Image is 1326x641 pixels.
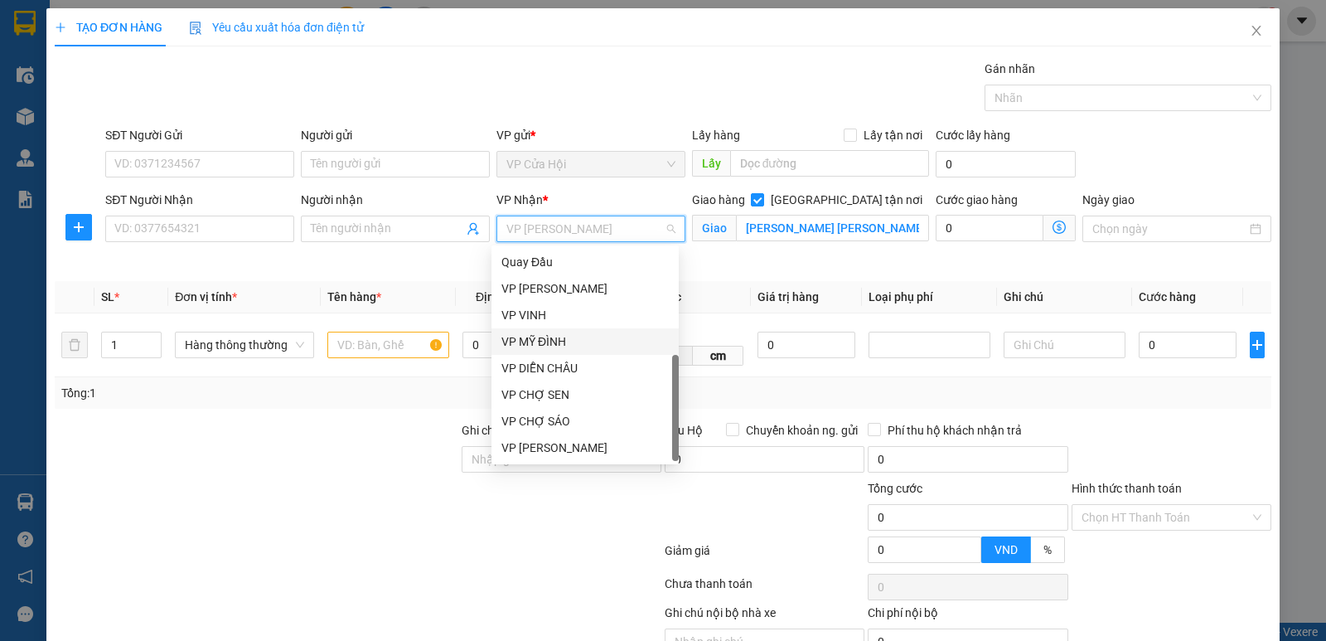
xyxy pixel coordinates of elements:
div: VP [PERSON_NAME] [501,279,669,298]
span: plus [55,22,66,33]
input: VD: Bàn, Ghế [327,332,449,358]
div: VP DIỄN CHÂU [501,359,669,377]
div: SĐT Người Nhận [105,191,294,209]
span: close [1250,24,1263,37]
input: 0 [757,332,855,358]
div: Ghi chú nội bộ nhà xe [665,604,864,629]
span: Phí thu hộ khách nhận trả [881,421,1028,439]
th: Loại phụ phí [862,281,997,313]
span: TẠO ĐƠN HÀNG [55,21,162,34]
div: VP VINH [491,302,679,328]
img: icon [189,22,202,35]
div: SĐT Người Gửi [105,126,294,144]
span: Cước hàng [1139,290,1196,304]
span: Đơn vị tính [175,290,237,304]
div: VP THANH CHƯƠNG [491,435,679,461]
div: VP CHỢ SEN [491,381,679,408]
input: Dọc đường [730,150,930,177]
span: Giao [692,215,736,241]
label: Cước giao hàng [936,193,1018,206]
span: dollar-circle [1053,221,1066,234]
span: VND [994,543,1018,556]
th: Ghi chú [997,281,1132,313]
input: Ghi Chú [1004,332,1125,358]
span: Giao hàng [692,193,745,206]
span: Chuyển khoản ng. gửi [739,421,864,439]
span: Thu Hộ [665,424,703,437]
span: VP Cửa Hội [506,152,675,177]
button: delete [61,332,88,358]
span: cm [693,346,743,366]
span: % [1043,543,1052,556]
span: Lấy tận nơi [857,126,929,144]
button: plus [1250,332,1265,358]
span: user-add [467,222,480,236]
button: Close [1233,8,1280,55]
input: Cước lấy hàng [936,151,1076,177]
div: Tổng: 1 [61,384,513,402]
div: Người gửi [301,126,490,144]
span: plus [1251,338,1264,352]
div: VP MỸ ĐÌNH [501,333,669,351]
span: Giá trị hàng [757,290,819,304]
div: Giảm giá [663,541,866,571]
div: Chưa thanh toán [663,575,866,604]
span: SL [101,290,114,304]
div: VP CHỢ SÁO [501,412,669,430]
button: plus [65,214,92,240]
div: VP CHỢ SÁO [491,408,679,435]
div: Chi phí nội bộ [868,604,1067,629]
span: Yêu cầu xuất hóa đơn điện tử [189,21,364,34]
input: Giao tận nơi [736,215,930,241]
div: VP gửi [496,126,685,144]
div: Quay Đầu [491,249,679,275]
input: Ngày giao [1092,220,1246,238]
span: Tổng cước [868,482,922,495]
span: VP Nhận [496,193,543,206]
div: Người nhận [301,191,490,209]
input: Ghi chú đơn hàng [462,446,661,473]
label: Ngày giao [1082,193,1135,206]
label: Cước lấy hàng [936,129,1010,142]
div: VP CHỢ SEN [501,386,669,404]
div: VP DIỄN CHÂU [491,355,679,381]
span: [GEOGRAPHIC_DATA] tận nơi [764,191,929,209]
span: Định lượng [476,290,535,304]
span: VP GIA LÂM [506,216,675,241]
label: Ghi chú đơn hàng [462,424,553,437]
div: Quay Đầu [501,253,669,271]
label: Gán nhãn [985,62,1035,75]
span: Lấy hàng [692,129,740,142]
span: plus [66,221,91,234]
label: Hình thức thanh toán [1072,482,1182,495]
div: VP VINH [501,306,669,324]
span: Lấy [692,150,730,177]
div: VP NGỌC HỒI [491,275,679,302]
span: Tên hàng [327,290,381,304]
div: VP MỸ ĐÌNH [491,328,679,355]
span: Hàng thông thường [185,333,304,357]
input: Cước giao hàng [936,215,1043,241]
div: VP [PERSON_NAME] [501,439,669,457]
